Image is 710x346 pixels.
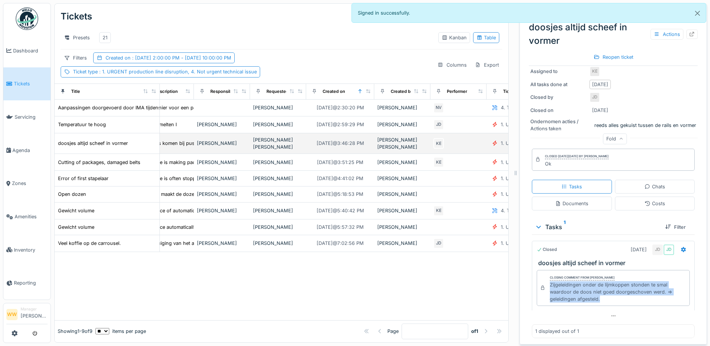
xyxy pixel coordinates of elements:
a: Reporting [3,267,51,300]
button: Close [689,3,706,23]
div: Documents [555,200,588,207]
div: [PERSON_NAME] [PERSON_NAME] [377,136,427,151]
div: Cutting of packages, damaged belts [58,159,140,166]
sup: 1 [564,222,566,231]
div: [DATE] @ 2:30:20 PM [317,104,364,111]
div: Title [71,88,80,95]
div: 4. Technical issue [501,104,542,111]
div: Reopen ticket [591,52,636,62]
div: Cups smelten I [143,121,177,128]
a: Amenities [3,200,51,233]
span: Zones [12,180,48,187]
div: [PERSON_NAME] [377,159,427,166]
div: [PERSON_NAME] [253,121,303,128]
div: Temperatuur te hoog [58,121,106,128]
div: [PERSON_NAME] [197,191,247,198]
div: [DATE] [592,107,608,114]
div: [PERSON_NAME] [377,191,427,198]
div: Requested by [266,88,295,95]
div: JD [664,245,674,255]
div: Ticket type [73,68,257,75]
div: Created on [323,88,345,95]
div: 1. URGENT production line disruption [501,121,586,128]
div: Columns [434,60,470,70]
div: Description [154,88,178,95]
span: Servicing [15,113,48,121]
div: doosjes altijd scheef in vormer [58,140,128,147]
div: Costs [645,200,665,207]
span: Inventory [14,246,48,254]
div: Closed [537,246,557,253]
div: [PERSON_NAME] [197,121,247,128]
span: Tickets [14,80,48,87]
div: JD [652,245,663,255]
div: Ticket type [503,88,526,95]
div: 4. Technical issue [501,207,542,214]
div: [PERSON_NAME] [253,240,303,247]
div: Closing comment from [PERSON_NAME] [550,275,615,280]
div: Export [472,60,502,70]
img: Badge_color-CXgf-gQk.svg [16,7,38,30]
div: [PERSON_NAME] [377,240,427,247]
span: Amenities [15,213,48,220]
div: 1. URGENT production line disruption [501,240,586,247]
div: JD [589,92,600,103]
span: : [DATE] 2:00:00 PM - [DATE] 10:00:00 PM [131,55,231,61]
div: Filter [662,222,689,232]
div: Signed in successfully. [351,3,707,23]
a: Inventory [3,233,51,267]
div: [PERSON_NAME] [197,140,247,147]
div: 1. URGENT production line disruption [501,175,586,182]
div: Created on [106,54,231,61]
a: Tickets [3,67,51,101]
div: Kanban [442,34,467,41]
div: Tickets [61,7,92,26]
div: [DATE] @ 3:46:28 PM [317,140,364,147]
div: Gewicht volume [58,224,94,231]
div: Filters [61,52,90,63]
div: [DATE] @ 4:41:02 PM [317,175,363,182]
div: Performer [447,88,467,95]
div: [DATE] @ 2:59:29 PM [317,121,364,128]
div: Fold [603,133,627,144]
div: Kop 28 maakt de dozen niet goed toe [143,191,229,198]
div: [PERSON_NAME] [377,224,427,231]
div: KE [433,206,444,216]
div: [DATE] [592,81,608,88]
div: JD [433,119,444,130]
div: [PERSON_NAME] [377,207,427,214]
div: NV [433,103,444,113]
div: Ondernomen acties / Actions taken [530,118,586,132]
div: Closed on [530,107,586,114]
div: Closed [DATE][DATE] by [PERSON_NAME] [545,154,609,159]
a: Zones [3,167,51,200]
div: [DATE] @ 5:40:42 PM [317,207,364,214]
div: [PERSON_NAME] [253,104,303,111]
div: Showing 1 - 9 of 9 [58,328,92,335]
div: doosjes altijd scheef in vormer [529,21,698,48]
div: [DATE] @ 5:57:32 PM [317,224,364,231]
div: Table [476,34,496,41]
span: Dashboard [13,47,48,54]
div: [PERSON_NAME] [253,175,303,182]
div: 1. URGENT production line disruption [501,140,586,147]
div: [PERSON_NAME] [253,159,303,166]
a: Servicing [3,100,51,134]
h3: doosjes altijd scheef in vormer [538,259,691,267]
div: 21 [103,34,107,41]
div: 1. URGENT production line disruption [501,191,586,198]
div: [PERSON_NAME] [197,159,247,166]
div: reeds alles gekuist tussen de rails en vormer [594,122,696,129]
div: Created by [391,88,413,95]
div: 1. URGENT production line disruption [501,224,586,231]
div: [PERSON_NAME] [197,207,247,214]
div: Tasks [535,222,659,231]
div: Aanpassingen doorgevoerd door IMA tijdens laatste bezoek [58,104,195,111]
div: KE [589,66,600,77]
strong: of 1 [471,328,478,335]
div: JD [433,238,444,249]
div: KE [433,157,444,167]
div: Zijgeleidingen onder de lijmkoppen stonden te smal waardoor de doos niet goed doorgeschoven werd.... [550,281,686,303]
span: Agenda [12,147,48,154]
div: Responsible [210,88,235,95]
